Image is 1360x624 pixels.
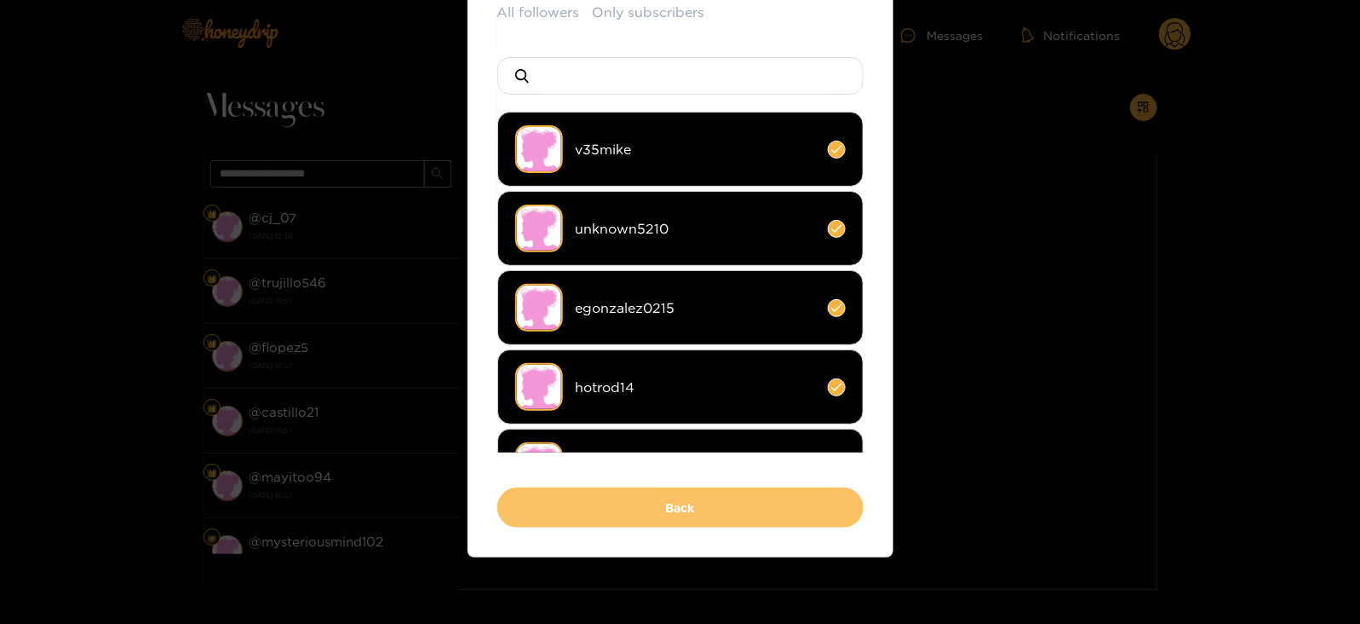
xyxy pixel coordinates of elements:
button: Back [497,488,864,528]
button: Only subscribers [593,3,705,22]
img: no-avatar.png [515,363,563,411]
span: egonzalez0215 [576,298,815,318]
img: no-avatar.png [515,442,563,490]
span: hotrod14 [576,378,815,397]
span: unknown5210 [576,219,815,239]
img: no-avatar.png [515,205,563,252]
span: v35mike [576,140,815,159]
img: no-avatar.png [515,284,563,332]
button: All followers [497,3,580,22]
img: no-avatar.png [515,125,563,173]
